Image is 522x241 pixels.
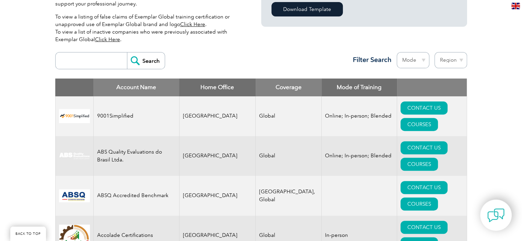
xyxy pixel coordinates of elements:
[401,101,448,115] a: CONTACT US
[401,118,438,131] a: COURSES
[93,136,179,176] td: ABS Quality Evaluations do Brasil Ltda.
[179,136,256,176] td: [GEOGRAPHIC_DATA]
[127,52,165,69] input: Search
[93,96,179,136] td: 9001Simplified
[401,197,438,210] a: COURSES
[59,189,90,202] img: cc24547b-a6e0-e911-a812-000d3a795b83-logo.png
[93,176,179,216] td: ABSQ Accredited Benchmark
[256,96,322,136] td: Global
[511,3,520,9] img: en
[271,2,343,16] a: Download Template
[256,79,322,96] th: Coverage: activate to sort column ascending
[401,181,448,194] a: CONTACT US
[322,96,397,136] td: Online; In-person; Blended
[179,79,256,96] th: Home Office: activate to sort column ascending
[401,158,438,171] a: COURSES
[180,21,205,27] a: Click Here
[95,36,120,43] a: Click Here
[93,79,179,96] th: Account Name: activate to sort column descending
[59,109,90,123] img: 37c9c059-616f-eb11-a812-002248153038-logo.png
[401,221,448,234] a: CONTACT US
[487,207,504,224] img: contact-chat.png
[349,56,392,64] h3: Filter Search
[256,136,322,176] td: Global
[397,79,467,96] th: : activate to sort column ascending
[179,176,256,216] td: [GEOGRAPHIC_DATA]
[59,152,90,160] img: c92924ac-d9bc-ea11-a814-000d3a79823d-logo.jpg
[322,79,397,96] th: Mode of Training: activate to sort column ascending
[55,13,241,43] p: To view a listing of false claims of Exemplar Global training certification or unapproved use of ...
[10,227,46,241] a: BACK TO TOP
[322,136,397,176] td: Online; In-person; Blended
[179,96,256,136] td: [GEOGRAPHIC_DATA]
[256,176,322,216] td: [GEOGRAPHIC_DATA], Global
[401,141,448,154] a: CONTACT US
